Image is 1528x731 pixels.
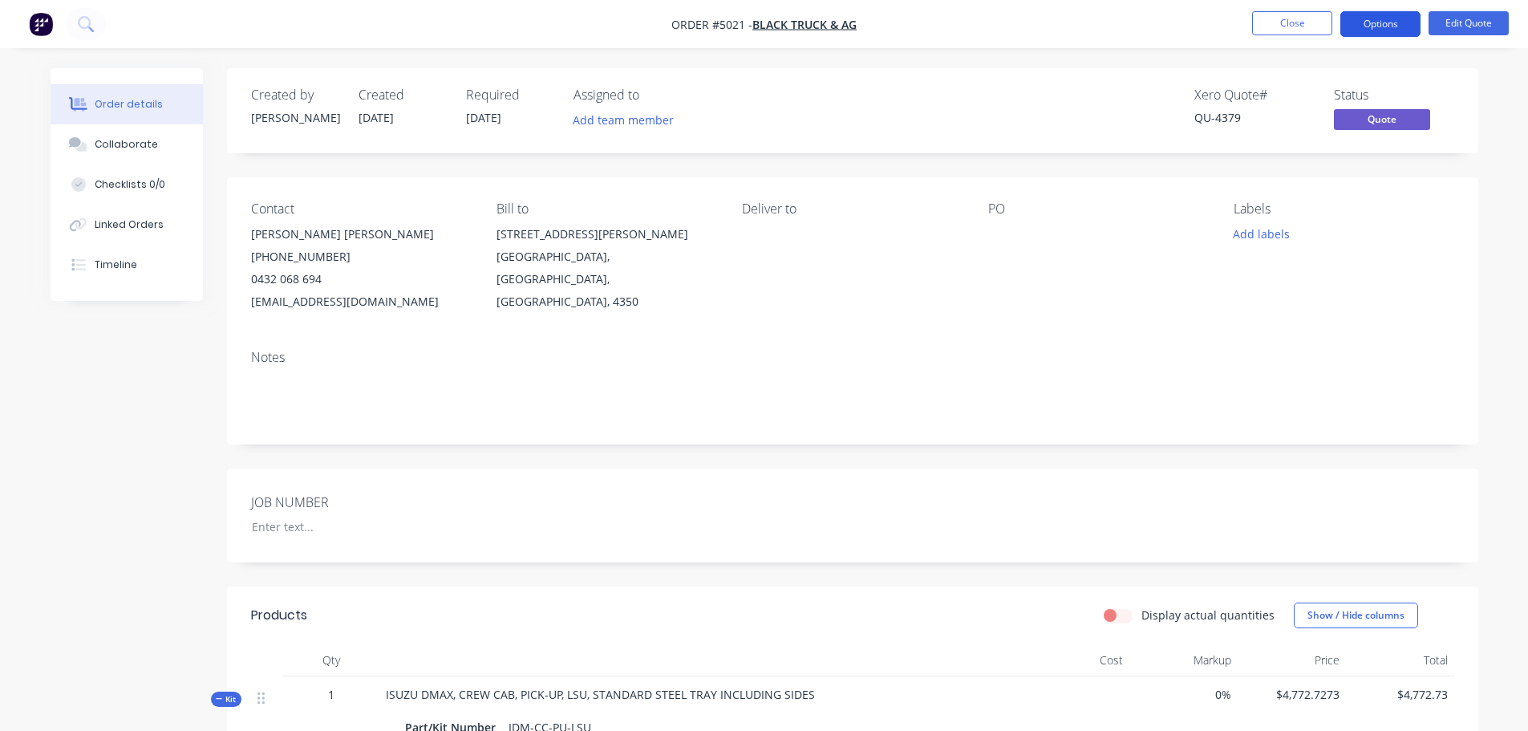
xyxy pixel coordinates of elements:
[29,12,53,36] img: Factory
[1136,686,1231,703] span: 0%
[1334,109,1430,133] button: Quote
[1194,109,1315,126] div: QU-4379
[564,109,682,131] button: Add team member
[1429,11,1509,35] button: Edit Quote
[251,246,471,268] div: [PHONE_NUMBER]
[752,17,857,32] a: BLACK TRUCK & AG
[95,258,137,272] div: Timeline
[574,109,683,131] button: Add team member
[496,223,716,313] div: [STREET_ADDRESS][PERSON_NAME][GEOGRAPHIC_DATA], [GEOGRAPHIC_DATA], [GEOGRAPHIC_DATA], 4350
[359,110,394,125] span: [DATE]
[251,268,471,290] div: 0432 068 694
[251,223,471,313] div: [PERSON_NAME] [PERSON_NAME][PHONE_NUMBER]0432 068 694[EMAIL_ADDRESS][DOMAIN_NAME]
[1346,644,1454,676] div: Total
[1021,644,1129,676] div: Cost
[988,201,1208,217] div: PO
[216,693,237,705] span: Kit
[496,223,716,246] div: [STREET_ADDRESS][PERSON_NAME]
[1334,109,1430,129] span: Quote
[1352,686,1448,703] span: $4,772.73
[1141,607,1275,623] label: Display actual quantities
[1340,11,1421,37] button: Options
[466,110,501,125] span: [DATE]
[1238,644,1346,676] div: Price
[95,137,158,152] div: Collaborate
[51,245,203,285] button: Timeline
[95,177,165,192] div: Checklists 0/0
[51,124,203,164] button: Collaborate
[671,17,752,32] span: Order #5021 -
[283,644,379,676] div: Qty
[496,246,716,313] div: [GEOGRAPHIC_DATA], [GEOGRAPHIC_DATA], [GEOGRAPHIC_DATA], 4350
[1244,686,1340,703] span: $4,772.7273
[251,109,339,126] div: [PERSON_NAME]
[251,606,307,625] div: Products
[466,87,554,103] div: Required
[95,217,164,232] div: Linked Orders
[251,87,339,103] div: Created by
[1234,201,1453,217] div: Labels
[328,686,334,703] span: 1
[1252,11,1332,35] button: Close
[251,350,1454,365] div: Notes
[386,687,815,702] span: ISUZU DMAX, CREW CAB, PICK-UP, LSU, STANDARD STEEL TRAY INCLUDING SIDES
[574,87,734,103] div: Assigned to
[95,97,163,112] div: Order details
[359,87,447,103] div: Created
[51,84,203,124] button: Order details
[1129,644,1238,676] div: Markup
[211,692,241,707] div: Kit
[1225,223,1299,245] button: Add labels
[742,201,962,217] div: Deliver to
[1194,87,1315,103] div: Xero Quote #
[251,493,452,512] label: JOB NUMBER
[251,223,471,246] div: [PERSON_NAME] [PERSON_NAME]
[1294,603,1418,628] button: Show / Hide columns
[251,201,471,217] div: Contact
[251,290,471,313] div: [EMAIL_ADDRESS][DOMAIN_NAME]
[51,205,203,245] button: Linked Orders
[1334,87,1454,103] div: Status
[51,164,203,205] button: Checklists 0/0
[496,201,716,217] div: Bill to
